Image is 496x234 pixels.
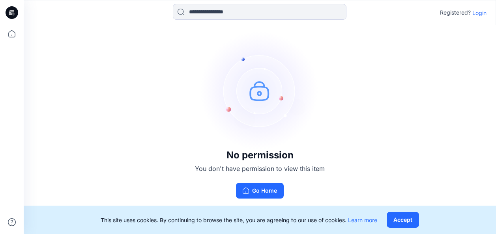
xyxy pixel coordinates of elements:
button: Go Home [236,183,284,199]
p: You don't have permission to view this item [195,164,325,173]
p: Login [472,9,487,17]
p: This site uses cookies. By continuing to browse the site, you are agreeing to our use of cookies. [101,216,377,224]
button: Accept [387,212,419,228]
img: no-perm.svg [201,32,319,150]
a: Learn more [348,217,377,223]
p: Registered? [440,8,471,17]
h3: No permission [195,150,325,161]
